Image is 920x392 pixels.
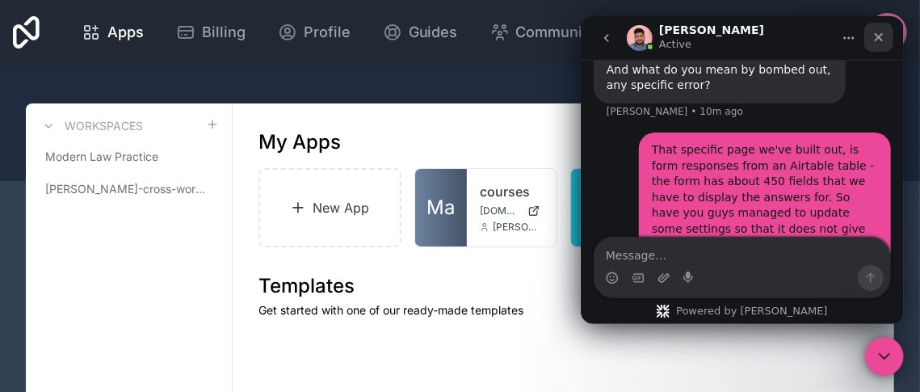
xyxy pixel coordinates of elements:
[163,15,258,50] a: Billing
[258,302,868,318] p: Get started with one of our ready-made templates
[39,142,219,171] a: Modern Law Practice
[265,15,363,50] a: Profile
[480,204,544,217] a: [DOMAIN_NAME]
[45,149,158,165] span: Modern Law Practice
[516,21,596,44] span: Community
[258,168,401,247] a: New App
[45,181,206,197] span: [PERSON_NAME]-cross-workspace
[69,15,157,50] a: Apps
[107,21,144,44] span: Apps
[581,16,904,324] iframe: To enrich screen reader interactions, please activate Accessibility in Grammarly extension settings
[202,21,246,44] span: Billing
[477,15,609,50] a: Community
[258,129,341,155] h1: My Apps
[571,169,623,247] a: At
[370,15,471,50] a: Guides
[426,195,455,221] span: Ma
[865,337,904,376] iframe: Intercom live chat
[258,273,868,299] h1: Templates
[39,175,219,204] a: [PERSON_NAME]-cross-workspace
[415,169,467,247] a: Ma
[304,21,351,44] span: Profile
[480,204,521,217] span: [DOMAIN_NAME]
[493,221,544,234] span: [PERSON_NAME][EMAIL_ADDRESS][DOMAIN_NAME]
[65,118,143,134] h3: Workspaces
[39,116,143,136] a: Workspaces
[409,21,458,44] span: Guides
[480,182,544,201] a: courses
